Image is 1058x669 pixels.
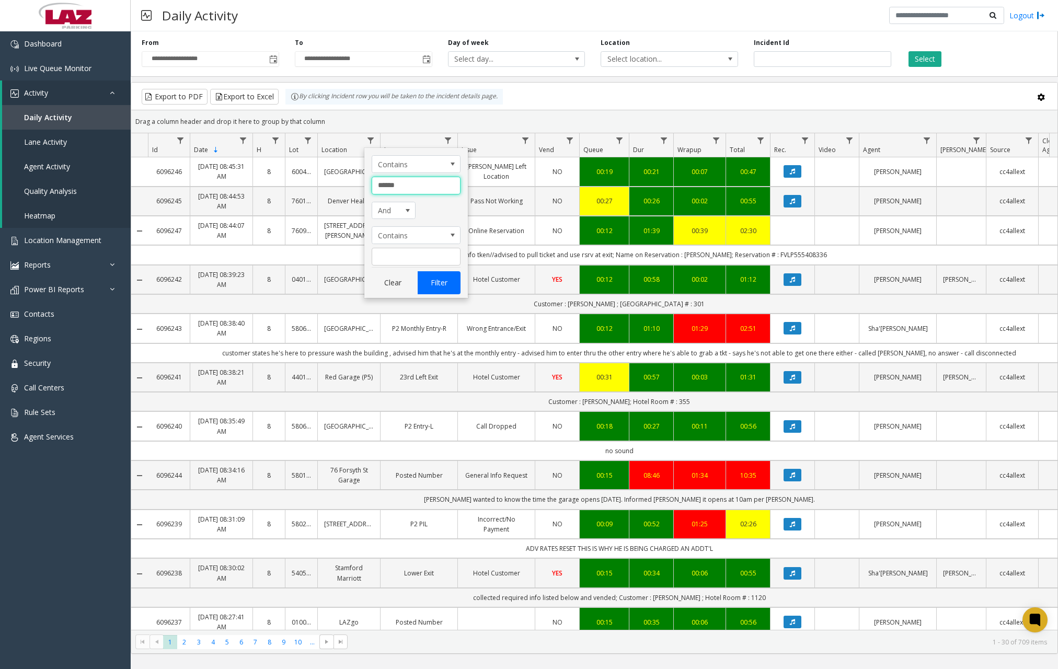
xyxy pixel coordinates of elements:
a: 8 [259,167,279,177]
div: 01:12 [732,274,764,284]
img: 'icon' [10,89,19,98]
a: Call Dropped [464,421,528,431]
a: NO [542,519,573,529]
a: 00:27 [586,196,623,206]
div: 00:39 [680,226,719,236]
a: 00:35 [636,617,667,627]
a: Location Filter Menu [364,133,378,147]
a: cc4allext [993,372,1032,382]
a: Online Reservation [464,226,528,236]
a: cc4allext [993,617,1032,627]
a: [PERSON_NAME] [866,274,930,284]
span: Security [24,358,51,368]
a: 00:06 [680,568,719,578]
img: logout [1037,10,1045,21]
a: 580603 [292,421,311,431]
a: Incorrect/No Payment [464,514,528,534]
a: Collapse Details [131,423,148,431]
a: [PERSON_NAME] [866,226,930,236]
div: 01:25 [680,519,719,529]
span: YES [552,373,562,382]
span: Go to the last page [333,635,348,649]
a: P2 PIL [387,519,451,529]
div: 00:34 [636,568,667,578]
a: Collapse Details [131,521,148,529]
a: Collapse Details [131,227,148,235]
a: Queue Filter Menu [613,133,627,147]
img: infoIcon.svg [291,93,299,101]
span: NO [553,167,562,176]
a: 00:02 [680,196,719,206]
a: 00:19 [586,167,623,177]
span: Select location... [601,52,710,66]
a: 00:06 [680,617,719,627]
a: 00:03 [680,372,719,382]
a: Collapse Details [131,325,148,333]
span: NO [553,197,562,205]
a: NO [542,167,573,177]
a: Lane Filter Menu [441,133,455,147]
span: Agent Activity [24,162,70,171]
img: 'icon' [10,286,19,294]
span: Live Queue Monitor [24,63,91,73]
a: 00:56 [732,421,764,431]
span: Location Management [24,235,101,245]
a: [PERSON_NAME] [866,421,930,431]
a: Heatmap [2,203,131,228]
a: 8 [259,470,279,480]
span: Agent Services [24,432,74,442]
a: Agent Activity [2,154,131,179]
a: 08:46 [636,470,667,480]
span: Daily Activity [24,112,72,122]
a: Date Filter Menu [236,133,250,147]
a: 00:12 [586,226,623,236]
a: [GEOGRAPHIC_DATA] [324,421,374,431]
a: [STREET_ADDRESS] [324,519,374,529]
div: 02:26 [732,519,764,529]
span: Heatmap [24,211,55,221]
a: Collapse Details [131,374,148,382]
a: 6096241 [154,372,183,382]
button: Export to PDF [142,89,208,105]
div: 00:18 [586,421,623,431]
a: P2 Entry-L [387,421,451,431]
a: [DATE] 08:30:02 AM [197,563,246,583]
a: 00:15 [586,568,623,578]
a: [DATE] 08:31:09 AM [197,514,246,534]
a: 01:10 [636,324,667,333]
a: NO [542,324,573,333]
a: 440105 [292,372,311,382]
a: 00:11 [680,421,719,431]
a: NO [542,196,573,206]
div: 10:35 [732,470,764,480]
a: 00:09 [586,519,623,529]
div: 02:30 [732,226,764,236]
a: 00:55 [732,196,764,206]
a: NO [542,421,573,431]
a: 8 [259,617,279,627]
span: Rule Sets [24,407,55,417]
span: Quality Analysis [24,186,77,196]
a: 8 [259,196,279,206]
a: [DATE] 08:27:41 AM [197,612,246,632]
div: 01:34 [680,470,719,480]
div: 00:02 [680,274,719,284]
a: 00:56 [732,617,764,627]
a: 00:47 [732,167,764,177]
span: YES [552,275,562,284]
a: NO [542,470,573,480]
span: Toggle popup [267,52,279,66]
a: [DATE] 08:39:23 AM [197,270,246,290]
a: 8 [259,226,279,236]
a: [PERSON_NAME] [866,372,930,382]
a: cc4allext [993,226,1032,236]
a: 8 [259,519,279,529]
span: Contains [372,156,442,172]
a: cc4allext [993,568,1032,578]
div: 01:39 [636,226,667,236]
label: Location [601,38,630,48]
a: H Filter Menu [269,133,283,147]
